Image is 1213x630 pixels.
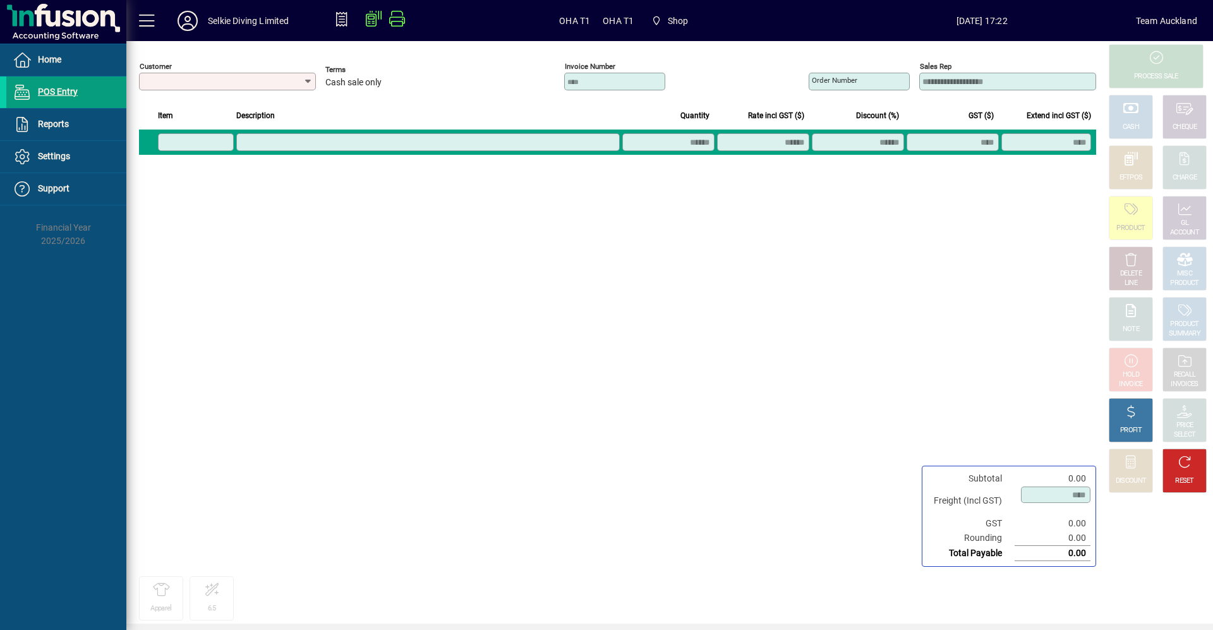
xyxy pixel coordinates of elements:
button: Profile [167,9,208,32]
a: Support [6,173,126,205]
td: Freight (Incl GST) [927,486,1015,516]
div: Team Auckland [1136,11,1197,31]
div: LINE [1125,279,1137,288]
div: NOTE [1123,325,1139,334]
span: Terms [325,66,401,74]
mat-label: Order number [812,76,857,85]
div: CASH [1123,123,1139,132]
td: GST [927,516,1015,531]
div: RECALL [1174,370,1196,380]
span: Reports [38,119,69,129]
td: 0.00 [1015,516,1090,531]
div: GL [1181,219,1189,228]
span: Quantity [680,109,709,123]
a: Reports [6,109,126,140]
span: Extend incl GST ($) [1027,109,1091,123]
td: Rounding [927,531,1015,546]
mat-label: Customer [140,62,172,71]
div: SELECT [1174,430,1196,440]
div: PROFIT [1120,426,1142,435]
span: Rate incl GST ($) [748,109,804,123]
div: PROCESS SALE [1134,72,1178,82]
div: Selkie Diving Limited [208,11,289,31]
td: 0.00 [1015,531,1090,546]
div: MISC [1177,269,1192,279]
span: Home [38,54,61,64]
div: INVOICE [1119,380,1142,389]
mat-label: Sales rep [920,62,951,71]
div: EFTPOS [1119,173,1143,183]
div: CHEQUE [1173,123,1197,132]
div: Apparel [150,604,171,614]
span: OHA T1 [603,11,634,31]
span: Shop [668,11,689,31]
span: Discount (%) [856,109,899,123]
span: OHA T1 [559,11,590,31]
div: DISCOUNT [1116,476,1146,486]
span: Cash sale only [325,78,382,88]
span: GST ($) [969,109,994,123]
a: Settings [6,141,126,173]
span: Shop [646,9,693,32]
div: HOLD [1123,370,1139,380]
div: RESET [1175,476,1194,486]
span: Settings [38,151,70,161]
td: Subtotal [927,471,1015,486]
div: ACCOUNT [1170,228,1199,238]
span: POS Entry [38,87,78,97]
div: PRODUCT [1170,320,1198,329]
a: Home [6,44,126,76]
div: DELETE [1120,269,1142,279]
div: PRICE [1176,421,1193,430]
mat-label: Invoice number [565,62,615,71]
span: [DATE] 17:22 [828,11,1136,31]
td: 0.00 [1015,546,1090,561]
td: 0.00 [1015,471,1090,486]
div: PRODUCT [1116,224,1145,233]
td: Total Payable [927,546,1015,561]
div: INVOICES [1171,380,1198,389]
div: CHARGE [1173,173,1197,183]
span: Support [38,183,69,193]
div: SUMMARY [1169,329,1200,339]
div: PRODUCT [1170,279,1198,288]
div: 6.5 [208,604,216,614]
